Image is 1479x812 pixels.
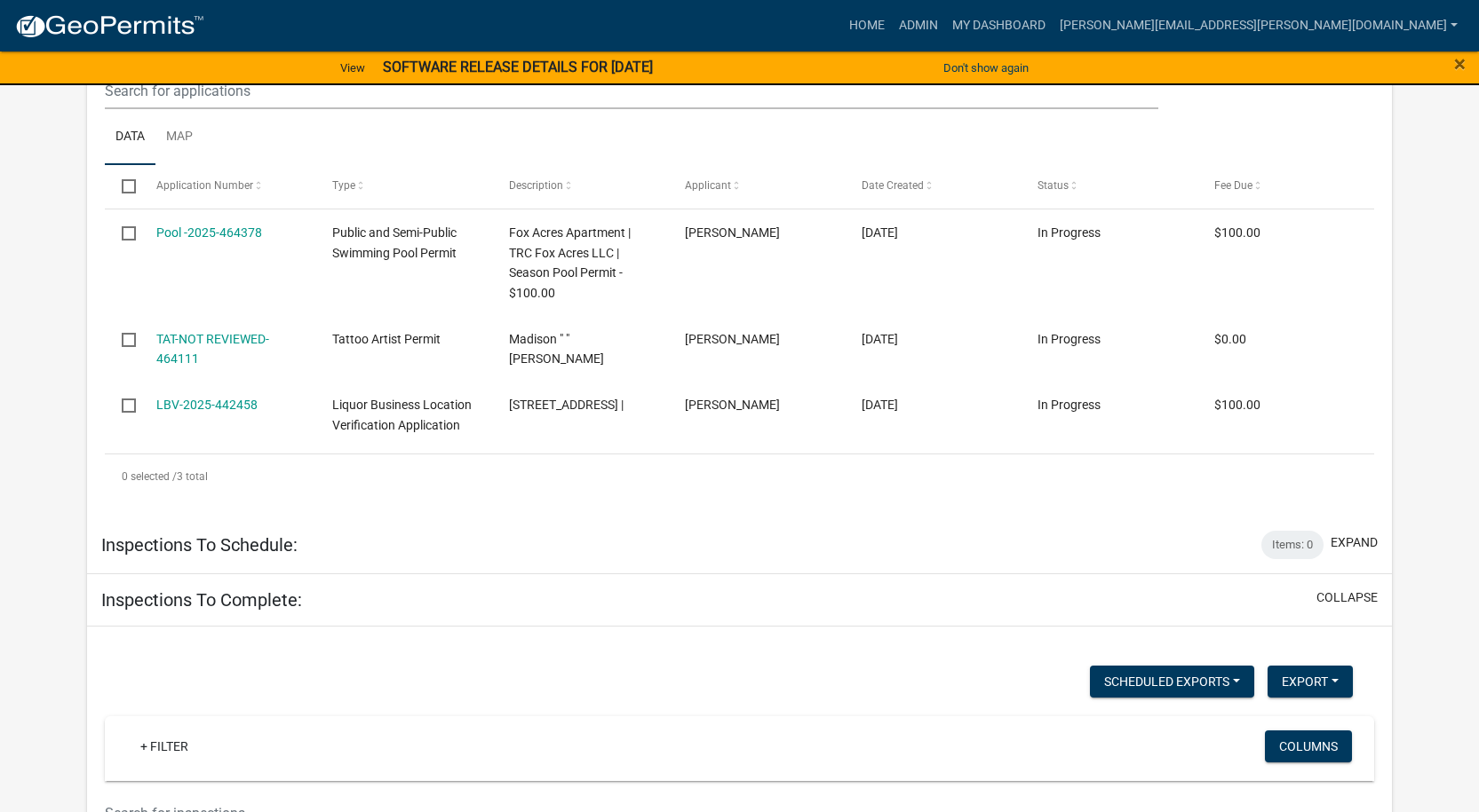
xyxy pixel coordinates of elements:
datatable-header-cell: Type [315,165,492,208]
span: 7983 E 400 N, Kokomo, IN 46901 | [509,398,624,412]
span: Liquor Business Location Verification Application [332,398,472,432]
button: collapse [1316,588,1378,607]
input: Search for applications [105,73,1157,109]
span: Status [1038,180,1069,193]
a: Map [155,109,203,166]
a: [PERSON_NAME][EMAIL_ADDRESS][PERSON_NAME][DOMAIN_NAME] [1053,9,1465,43]
span: 06/27/2025 [862,398,898,412]
a: Pool -2025-464378 [156,225,262,240]
datatable-header-cell: Select [105,165,139,208]
span: $0.00 [1214,332,1246,346]
button: Columns [1265,730,1352,762]
span: Fee Due [1214,180,1252,193]
span: Application Number [156,180,253,193]
span: In Progress [1038,225,1101,240]
span: Richard Vandall [685,225,780,240]
span: Shylee Bryanne Harreld-Swan [685,398,780,412]
h5: Inspections To Complete: [101,589,302,611]
span: 0 selected / [122,470,177,483]
button: Don't show again [936,53,1036,83]
h5: Inspections To Schedule: [101,534,298,556]
span: 08/15/2025 [862,225,898,240]
span: In Progress [1038,332,1101,346]
span: Description [509,180,563,193]
span: Type [332,180,355,193]
a: LBV-2025-442458 [156,398,258,412]
datatable-header-cell: Applicant [668,165,845,208]
a: + Filter [126,730,203,762]
datatable-header-cell: Status [1021,165,1197,208]
span: Tattoo Artist Permit [332,332,441,346]
strong: SOFTWARE RELEASE DETAILS FOR [DATE] [383,59,653,75]
span: 08/14/2025 [862,332,898,346]
span: $100.00 [1214,225,1260,240]
span: Applicant [685,180,731,193]
button: Scheduled Exports [1090,666,1254,698]
button: Export [1268,666,1353,698]
datatable-header-cell: Application Number [139,165,316,208]
span: $100.00 [1214,398,1260,412]
a: View [333,53,372,83]
datatable-header-cell: Fee Due [1197,165,1374,208]
span: Madison Drew Moore [685,332,780,346]
div: 3 total [105,454,1374,499]
button: Close [1454,53,1466,75]
a: My Dashboard [945,9,1053,43]
span: × [1454,51,1466,76]
a: TAT-NOT REVIEWED-464111 [156,332,269,367]
span: In Progress [1038,398,1101,412]
span: Public and Semi-Public Swimming Pool Permit [332,225,457,260]
a: Admin [892,9,945,43]
span: Madison " " Drew [509,332,604,367]
datatable-header-cell: Date Created [845,165,1022,208]
a: Home [842,9,892,43]
datatable-header-cell: Description [492,165,669,208]
div: Items: 0 [1261,531,1324,559]
span: Date Created [862,180,924,193]
span: Fox Acres Apartment | TRC Fox Acres LLC | Season Pool Permit - $100.00 [509,225,631,300]
button: expand [1331,533,1378,552]
a: Data [105,109,155,166]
